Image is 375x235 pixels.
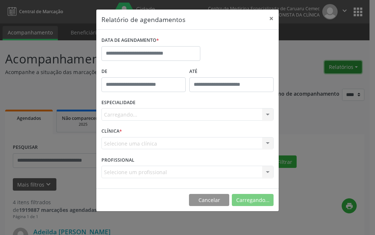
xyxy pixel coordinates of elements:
button: Close [264,10,279,27]
button: Cancelar [189,194,229,206]
label: De [101,66,186,77]
h5: Relatório de agendamentos [101,15,185,24]
button: Carregando... [232,194,274,206]
label: DATA DE AGENDAMENTO [101,35,159,46]
label: CLÍNICA [101,126,122,137]
label: ESPECIALIDADE [101,97,135,109]
label: ATÉ [189,66,274,77]
label: PROFISSIONAL [101,154,134,166]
